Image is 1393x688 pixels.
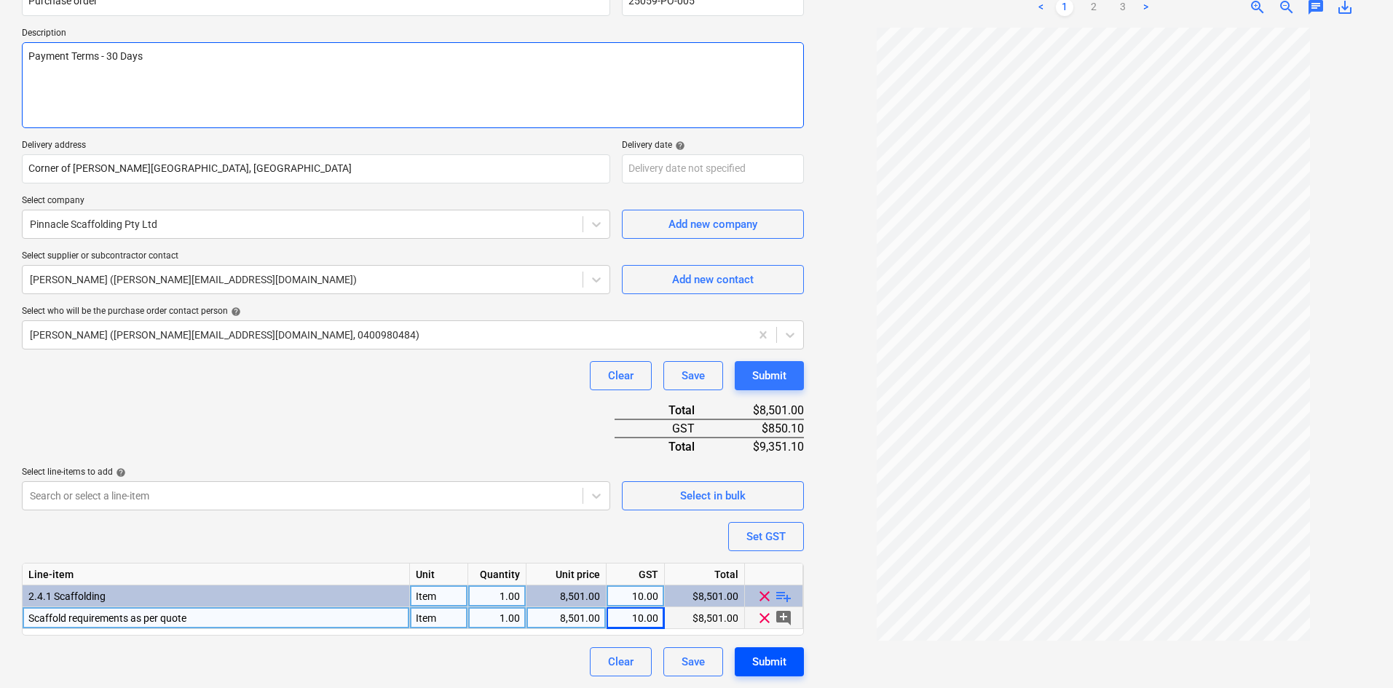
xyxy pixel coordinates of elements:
[718,438,804,455] div: $9,351.10
[532,585,600,607] div: 8,501.00
[607,564,665,585] div: GST
[668,215,757,234] div: Add new company
[590,361,652,390] button: Clear
[735,361,804,390] button: Submit
[28,612,186,624] span: Scaffold requirements as per quote
[615,402,718,419] div: Total
[775,587,792,604] span: playlist_add
[28,590,106,602] span: 2.4.1 Scaffolding
[228,307,241,317] span: help
[22,154,610,183] input: Delivery address
[410,564,468,585] div: Unit
[665,585,745,607] div: $8,501.00
[590,647,652,676] button: Clear
[410,585,468,607] div: Item
[746,527,786,546] div: Set GST
[682,652,705,671] div: Save
[756,609,773,626] span: clear
[23,564,410,585] div: Line-item
[663,647,723,676] button: Save
[22,28,804,42] p: Description
[612,607,658,629] div: 10.00
[672,141,685,151] span: help
[608,366,634,385] div: Clear
[474,585,520,607] div: 1.00
[756,587,773,604] span: clear
[622,265,804,294] button: Add new contact
[752,652,786,671] div: Submit
[615,419,718,438] div: GST
[608,652,634,671] div: Clear
[665,607,745,629] div: $8,501.00
[474,607,520,629] div: 1.00
[22,140,610,154] p: Delivery address
[718,419,804,438] div: $850.10
[663,361,723,390] button: Save
[775,609,792,626] span: add_comment
[532,607,600,629] div: 8,501.00
[22,42,804,128] textarea: Payment Terms - 30 Days
[22,467,610,478] div: Select line-items to add
[672,270,754,289] div: Add new contact
[113,467,126,478] span: help
[682,366,705,385] div: Save
[718,402,804,419] div: $8,501.00
[735,647,804,676] button: Submit
[468,564,526,585] div: Quantity
[622,140,804,151] div: Delivery date
[526,564,607,585] div: Unit price
[665,564,745,585] div: Total
[622,154,804,183] input: Delivery date not specified
[410,607,468,629] div: Item
[1320,618,1393,688] iframe: Chat Widget
[752,366,786,385] div: Submit
[615,438,718,455] div: Total
[622,481,804,510] button: Select in bulk
[22,306,804,317] div: Select who will be the purchase order contact person
[622,210,804,239] button: Add new company
[680,486,746,505] div: Select in bulk
[22,195,610,210] p: Select company
[22,250,610,265] p: Select supplier or subcontractor contact
[612,585,658,607] div: 10.00
[728,522,804,551] button: Set GST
